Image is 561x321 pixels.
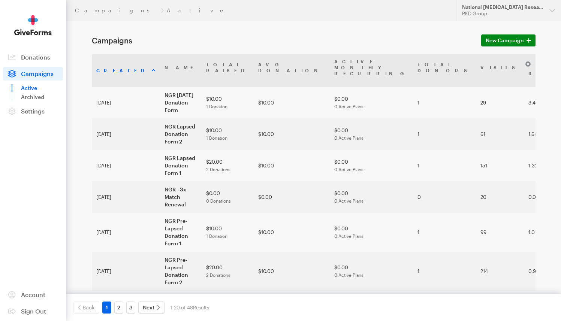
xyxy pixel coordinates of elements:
[413,54,476,87] th: TotalDonors: activate to sort column ascending
[476,54,524,87] th: Visits: activate to sort column ascending
[92,181,160,213] td: [DATE]
[462,10,543,17] div: RKD Group
[202,150,254,181] td: $20.00
[476,150,524,181] td: 151
[21,107,45,115] span: Settings
[334,233,364,239] span: 0 Active Plans
[21,84,63,93] a: Active
[126,302,135,314] a: 3
[21,291,45,298] span: Account
[92,150,160,181] td: [DATE]
[92,252,160,291] td: [DATE]
[3,288,63,302] a: Account
[413,87,476,118] td: 1
[206,167,230,172] span: 2 Donations
[413,150,476,181] td: 1
[476,87,524,118] td: 29
[114,302,123,314] a: 2
[413,213,476,252] td: 1
[462,4,543,10] div: National [MEDICAL_DATA] Research
[254,213,330,252] td: $10.00
[202,54,254,87] th: TotalRaised: activate to sort column ascending
[476,181,524,213] td: 20
[254,118,330,150] td: $10.00
[160,150,202,181] td: NGR Lapsed Donation Form 1
[160,252,202,291] td: NGR Pre-Lapsed Donation Form 2
[206,272,230,278] span: 2 Donations
[21,70,54,77] span: Campaigns
[92,213,160,252] td: [DATE]
[21,308,46,315] span: Sign Out
[330,213,413,252] td: $0.00
[3,305,63,318] a: Sign Out
[160,87,202,118] td: NGR [DATE] Donation Form
[3,51,63,64] a: Donations
[3,105,63,118] a: Settings
[21,54,50,61] span: Donations
[334,167,364,172] span: 0 Active Plans
[476,118,524,150] td: 61
[486,36,524,45] span: New Campaign
[330,252,413,291] td: $0.00
[143,303,154,312] span: Next
[254,54,330,87] th: AvgDonation: activate to sort column ascending
[206,104,227,109] span: 1 Donation
[75,7,158,13] a: Campaigns
[334,135,364,140] span: 0 Active Plans
[206,198,231,203] span: 0 Donations
[92,87,160,118] td: [DATE]
[330,54,413,87] th: Active MonthlyRecurring: activate to sort column ascending
[92,36,472,45] h1: Campaigns
[334,104,364,109] span: 0 Active Plans
[202,87,254,118] td: $10.00
[330,87,413,118] td: $0.00
[202,118,254,150] td: $10.00
[202,252,254,291] td: $20.00
[481,34,536,46] a: New Campaign
[202,181,254,213] td: $0.00
[254,181,330,213] td: $0.00
[254,252,330,291] td: $10.00
[138,302,165,314] a: Next
[160,181,202,213] td: NGR - 3x Match Renewal
[92,54,160,87] th: Created: activate to sort column ascending
[254,150,330,181] td: $10.00
[330,150,413,181] td: $0.00
[413,252,476,291] td: 1
[413,181,476,213] td: 0
[193,305,209,311] span: Results
[206,135,227,140] span: 1 Donation
[3,67,63,81] a: Campaigns
[160,213,202,252] td: NGR Pre-Lapsed Donation Form 1
[92,118,160,150] td: [DATE]
[21,93,63,102] a: Archived
[160,118,202,150] td: NGR Lapsed Donation Form 2
[14,15,52,36] img: GiveForms
[476,252,524,291] td: 214
[202,213,254,252] td: $10.00
[334,198,364,203] span: 0 Active Plans
[413,118,476,150] td: 1
[160,54,202,87] th: Name: activate to sort column ascending
[254,87,330,118] td: $10.00
[330,181,413,213] td: $0.00
[171,302,209,314] div: 1-20 of 48
[334,272,364,278] span: 0 Active Plans
[476,213,524,252] td: 99
[206,233,227,239] span: 1 Donation
[330,118,413,150] td: $0.00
